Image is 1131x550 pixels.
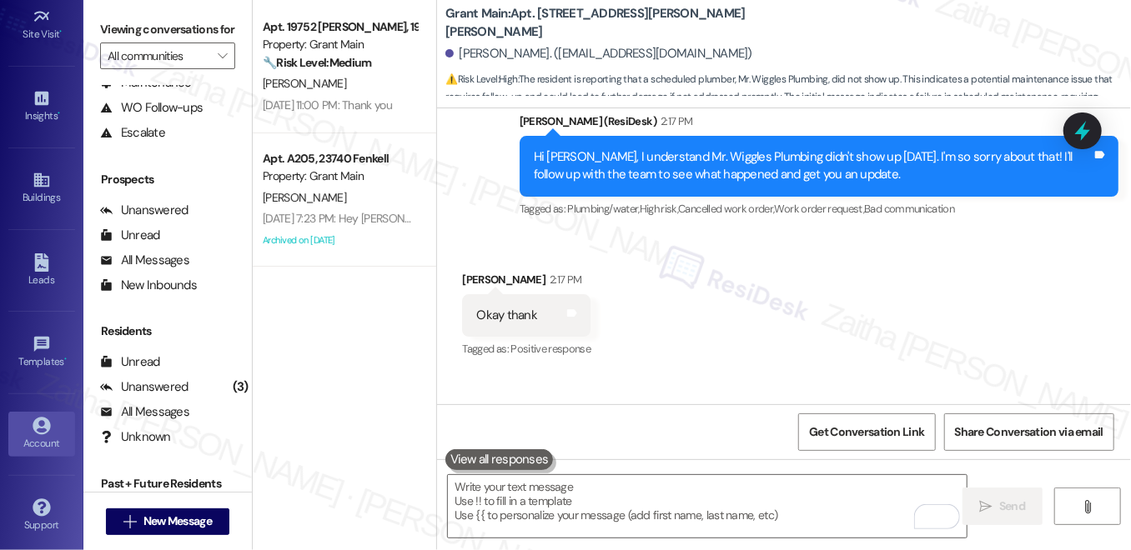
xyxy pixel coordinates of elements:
[955,423,1103,441] span: Share Conversation via email
[656,112,692,130] div: 2:17 PM
[8,2,75,47] a: Site Visit •
[462,271,591,294] div: [PERSON_NAME]
[999,497,1025,515] span: Send
[8,166,75,211] a: Buildings
[263,150,417,167] div: Apt. A205, 23740 Fenkell
[1081,500,1093,513] i: 
[100,202,188,219] div: Unanswered
[567,202,639,216] span: Plumbing/water ,
[864,202,954,216] span: Bad communication
[263,76,346,91] span: [PERSON_NAME]
[8,84,75,129] a: Insights •
[510,342,591,356] span: Positive response
[100,277,197,294] div: New Inbounds
[218,49,227,62] i: 
[8,248,75,293] a: Leads
[263,167,417,185] div: Property: Grant Main
[640,202,679,216] span: High risk ,
[445,71,1131,124] span: : The resident is reporting that a scheduled plumber, Mr. Wiggles Plumbing, did not show up. This...
[8,493,75,538] a: Support
[8,330,75,375] a: Templates •
[775,202,865,216] span: Work order request ,
[263,55,371,70] strong: 🔧 Risk Level: Medium
[100,124,165,142] div: Escalate
[448,475,967,537] textarea: To enrich screen reader interactions, please activate Accessibility in Grammarly extension settings
[123,515,136,528] i: 
[83,322,252,340] div: Residents
[58,107,60,119] span: •
[263,190,346,205] span: [PERSON_NAME]
[944,413,1114,451] button: Share Conversation via email
[520,197,1118,221] div: Tagged as:
[100,227,160,244] div: Unread
[980,500,993,513] i: 
[798,413,935,451] button: Get Conversation Link
[100,17,235,42] label: Viewing conversations for
[445,5,779,41] b: Grant Main: Apt. [STREET_ADDRESS][PERSON_NAME][PERSON_NAME]
[263,97,392,112] div: [DATE] 11:00 PM: Thank you
[108,42,209,69] input: All communities
[261,230,419,251] div: Archived on [DATE]
[83,475,252,492] div: Past + Future Residents
[100,378,188,396] div: Unanswered
[263,18,417,36] div: Apt. 19752 [PERSON_NAME], 19752 [PERSON_NAME]
[476,307,537,324] div: Okay thank
[143,512,212,530] span: New Message
[8,412,75,457] a: Account
[60,26,63,37] span: •
[100,428,171,446] div: Unknown
[64,353,67,365] span: •
[263,36,417,53] div: Property: Grant Main
[445,72,517,86] strong: ⚠️ Risk Level: High
[520,112,1118,136] div: [PERSON_NAME] (ResiDesk)
[263,211,998,226] div: [DATE] 7:23 PM: Hey [PERSON_NAME], we appreciate your text! We'll be back at 11AM to help you out...
[462,337,591,361] div: Tagged as:
[963,487,1043,525] button: Send
[809,423,924,441] span: Get Conversation Link
[229,374,253,400] div: (3)
[678,202,774,216] span: Cancelled work order ,
[100,252,189,269] div: All Messages
[445,45,752,62] div: [PERSON_NAME]. ([EMAIL_ADDRESS][DOMAIN_NAME])
[545,271,581,288] div: 2:17 PM
[100,403,189,421] div: All Messages
[534,148,1092,184] div: Hi [PERSON_NAME], I understand Mr. Wiggles Plumbing didn't show up [DATE]. I'm so sorry about tha...
[100,353,160,371] div: Unread
[100,99,203,117] div: WO Follow-ups
[83,171,252,188] div: Prospects
[106,508,229,535] button: New Message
